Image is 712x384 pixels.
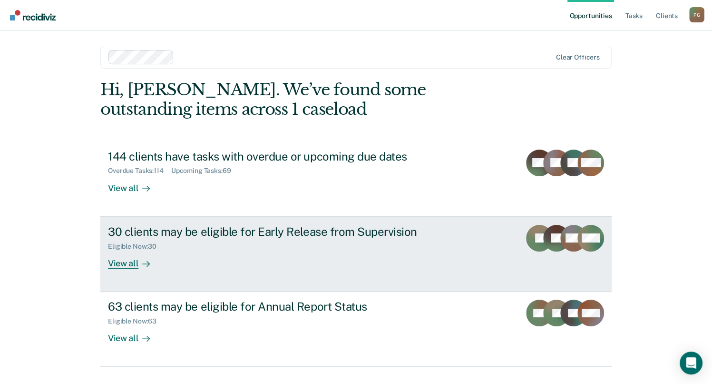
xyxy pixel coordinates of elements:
[108,150,442,163] div: 144 clients have tasks with overdue or upcoming due dates
[171,167,239,175] div: Upcoming Tasks : 69
[108,250,161,269] div: View all
[100,292,612,367] a: 63 clients may be eligible for Annual Report StatusEligible Now:63View all
[680,352,702,374] div: Open Intercom Messenger
[100,80,509,119] div: Hi, [PERSON_NAME]. We’ve found some outstanding items across 1 caseload
[108,167,171,175] div: Overdue Tasks : 114
[10,10,56,20] img: Recidiviz
[108,300,442,313] div: 63 clients may be eligible for Annual Report Status
[108,243,164,251] div: Eligible Now : 30
[689,7,704,22] div: P G
[100,142,612,217] a: 144 clients have tasks with overdue or upcoming due datesOverdue Tasks:114Upcoming Tasks:69View all
[108,225,442,239] div: 30 clients may be eligible for Early Release from Supervision
[108,325,161,344] div: View all
[556,53,600,61] div: Clear officers
[108,175,161,193] div: View all
[689,7,704,22] button: Profile dropdown button
[108,317,164,325] div: Eligible Now : 63
[100,217,612,292] a: 30 clients may be eligible for Early Release from SupervisionEligible Now:30View all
